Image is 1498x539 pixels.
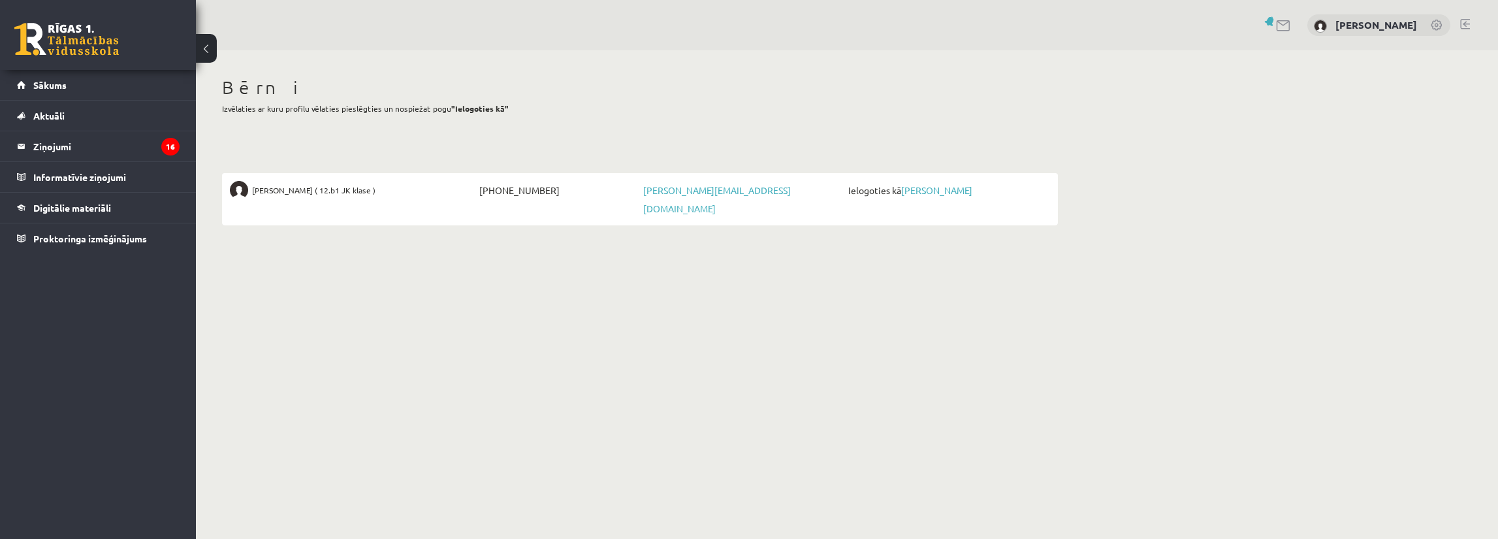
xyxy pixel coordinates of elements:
span: Sākums [33,79,67,91]
span: Proktoringa izmēģinājums [33,233,147,244]
p: Izvēlaties ar kuru profilu vēlaties pieslēgties un nospiežat pogu [222,103,1058,114]
a: Sākums [17,70,180,100]
h1: Bērni [222,76,1058,99]
a: Ziņojumi16 [17,131,180,161]
span: Ielogoties kā [845,181,1050,199]
img: Kristaps Dzenis [1314,20,1327,33]
a: [PERSON_NAME] [901,184,972,196]
i: 16 [161,138,180,155]
img: Loreta Dzene [230,181,248,199]
span: Digitālie materiāli [33,202,111,214]
span: [PERSON_NAME] ( 12.b1 JK klase ) [252,181,375,199]
span: Aktuāli [33,110,65,122]
a: [PERSON_NAME] [1335,18,1417,31]
a: Proktoringa izmēģinājums [17,223,180,253]
b: "Ielogoties kā" [451,103,509,114]
a: Rīgas 1. Tālmācības vidusskola [14,23,119,56]
a: [PERSON_NAME][EMAIL_ADDRESS][DOMAIN_NAME] [643,184,791,214]
a: Aktuāli [17,101,180,131]
span: [PHONE_NUMBER] [476,181,640,199]
legend: Ziņojumi [33,131,180,161]
a: Digitālie materiāli [17,193,180,223]
legend: Informatīvie ziņojumi [33,162,180,192]
a: Informatīvie ziņojumi [17,162,180,192]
